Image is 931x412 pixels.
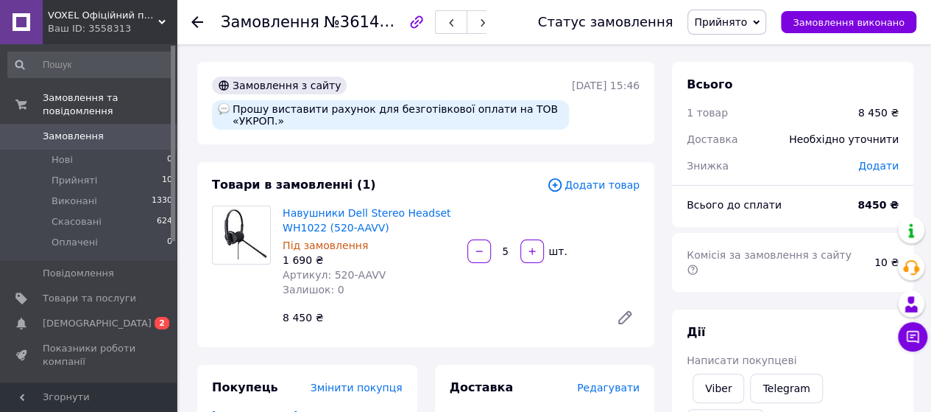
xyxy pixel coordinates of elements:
span: Оплачені [52,236,98,249]
span: Комісія за замовлення з сайту [687,249,854,276]
span: Редагувати [577,382,640,394]
span: Артикул: 520-AAVV [283,269,386,281]
span: Додати [858,160,899,172]
span: Нові [52,153,73,167]
a: Редагувати [610,303,640,332]
span: Панель управління [43,380,136,407]
span: 624 [157,215,172,228]
span: №361476515 [324,13,428,31]
span: Залишок: 0 [283,284,344,296]
span: Показники роботи компанії [43,342,136,369]
span: Скасовані [52,215,102,228]
a: Viber [693,374,744,403]
span: Доставка [450,380,514,394]
div: Замовлення з сайту [212,77,347,94]
span: Прийняті [52,174,97,187]
input: Пошук [7,52,174,78]
div: Повернутися назад [191,15,203,29]
span: Замовлення виконано [793,17,905,28]
span: 2 [155,317,169,329]
span: Товари в замовленні (1) [212,178,376,192]
span: 0 [167,153,172,167]
div: шт. [545,244,569,259]
span: 1 товар [687,107,728,119]
span: Під замовлення [283,240,368,251]
img: :speech_balloon: [218,103,230,115]
div: 1 690 ₴ [283,253,456,268]
span: Дії [687,325,705,339]
a: Навушники Dell Stereo Headset WH1022 (520-AAVV) [283,207,450,234]
span: Прийнято [694,16,747,28]
span: 0 [167,236,172,249]
button: Замовлення виконано [781,11,916,33]
span: 1330 [152,195,172,208]
div: Статус замовлення [538,15,673,29]
b: 8450 ₴ [857,199,899,211]
div: 8 450 ₴ [858,105,899,120]
span: VOXEL Офіційний партнер DELL та BLUETTI [48,9,158,22]
a: Telegram [750,374,822,403]
time: [DATE] 15:46 [572,80,640,91]
div: Прошу виставити рахунок для безготівкової оплати на ТОВ «УКРОП.» [212,100,569,130]
span: Додати товар [547,177,640,193]
span: Всього до сплати [687,199,782,211]
span: [DEMOGRAPHIC_DATA] [43,317,152,330]
span: Замовлення та повідомлення [43,91,177,118]
div: Необхідно уточнити [780,123,907,156]
span: 10 [162,174,172,187]
span: Змінити покупця [311,382,403,394]
span: Замовлення [221,13,319,31]
span: Написати покупцеві [687,355,796,366]
span: Доставка [687,133,737,145]
div: 10 ₴ [865,246,907,279]
img: Навушники Dell Stereo Headset WH1022 (520-AAVV) [213,209,270,261]
span: Повідомлення [43,267,114,280]
span: Виконані [52,195,97,208]
span: Товари та послуги [43,292,136,305]
span: Замовлення [43,130,104,143]
div: 8 450 ₴ [277,307,604,328]
button: Чат з покупцем [898,322,927,352]
span: Всього [687,77,732,91]
span: Знижка [687,160,729,172]
span: Покупець [212,380,278,394]
div: Ваш ID: 3558313 [48,22,177,35]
